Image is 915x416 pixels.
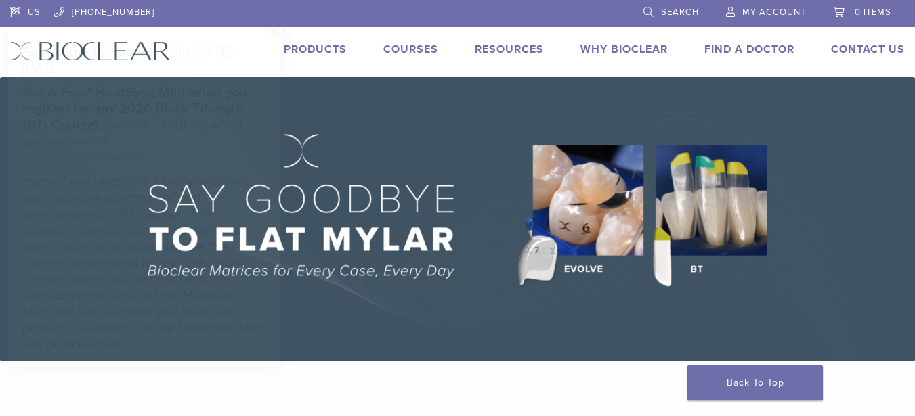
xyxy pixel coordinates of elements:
button: Close [271,22,289,39]
h5: Valid [DATE]–[DATE]. [22,45,265,77]
a: Resources [475,43,544,56]
strong: September Promotion! [22,45,160,61]
a: Products [284,43,347,56]
a: Why Bioclear [580,43,668,56]
span: 0 items [855,7,891,18]
a: Back To Top [687,365,823,400]
a: Contact Us [831,43,905,56]
strong: Get A Free* HeatSync Mini when you register for any 2026 Black Triangle (BT) Course! [22,85,248,133]
span: My Account [742,7,806,18]
span: Search [661,7,699,18]
a: Courses [383,43,438,56]
em: *Note: Free HeatSync Mini offer is only valid with the purchase of and attendance at a BT Course.... [22,174,263,352]
h5: Use code: 1HSE25 when you register at: [22,85,265,166]
a: [URL][DOMAIN_NAME] [22,152,143,165]
a: Find A Doctor [704,43,794,56]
